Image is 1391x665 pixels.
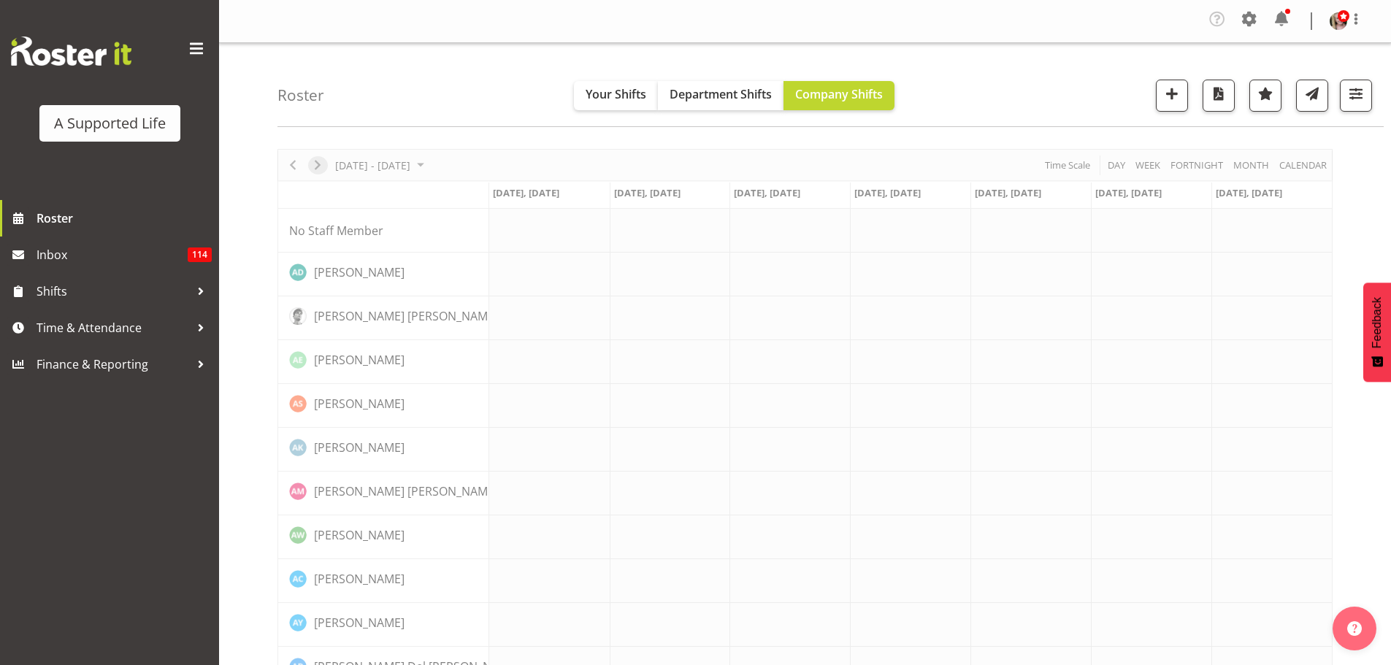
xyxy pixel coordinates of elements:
button: Send a list of all shifts for the selected filtered period to all rostered employees. [1296,80,1328,112]
span: Finance & Reporting [37,353,190,375]
span: Company Shifts [795,86,883,102]
button: Department Shifts [658,81,783,110]
span: 114 [188,247,212,262]
img: Rosterit website logo [11,36,131,66]
h4: Roster [277,87,324,104]
button: Company Shifts [783,81,894,110]
div: A Supported Life [54,112,166,134]
span: Time & Attendance [37,317,190,339]
span: Inbox [37,244,188,266]
button: Feedback - Show survey [1363,282,1391,382]
img: help-xxl-2.png [1347,621,1362,636]
button: Your Shifts [574,81,658,110]
img: lisa-brown-bayliss21db486c786bd7d3a44459f1d2b6f937.png [1330,12,1347,30]
span: Feedback [1371,297,1384,348]
span: Roster [37,207,212,229]
span: Department Shifts [670,86,772,102]
span: Shifts [37,280,190,302]
span: Your Shifts [586,86,646,102]
button: Add a new shift [1156,80,1188,112]
button: Filter Shifts [1340,80,1372,112]
button: Download a PDF of the roster according to the set date range. [1203,80,1235,112]
button: Highlight an important date within the roster. [1249,80,1281,112]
